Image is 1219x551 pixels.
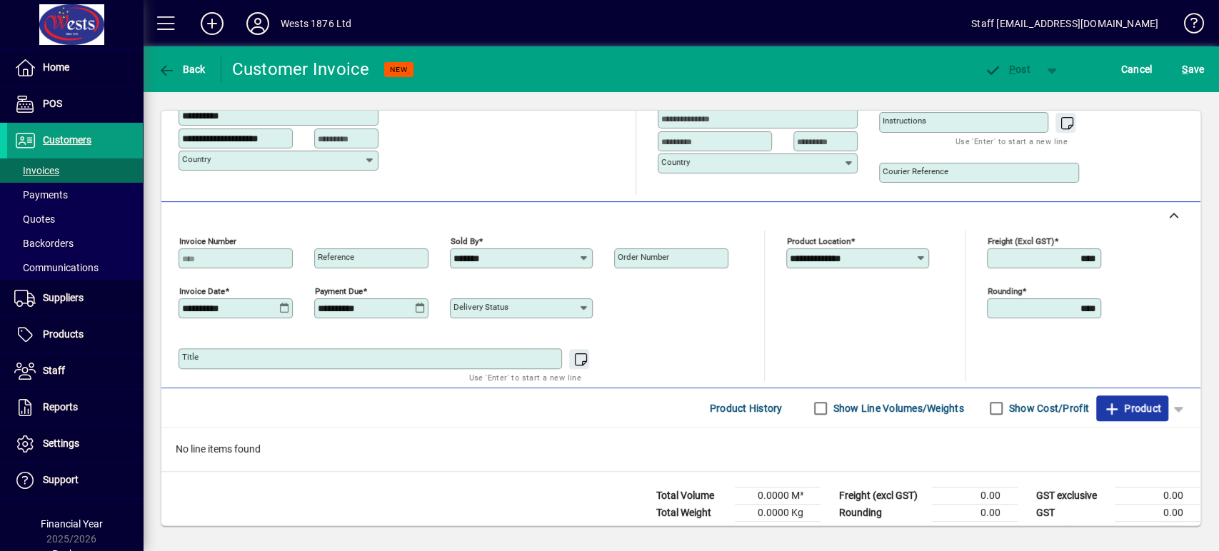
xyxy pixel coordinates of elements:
td: 0.00 [932,505,1018,522]
button: Cancel [1118,56,1156,82]
app-page-header-button: Back [143,56,221,82]
span: Reports [43,401,78,413]
a: Settings [7,426,143,462]
mat-hint: Use 'Enter' to start a new line [469,369,581,385]
div: No line items found [161,428,1200,471]
label: Show Cost/Profit [1006,401,1089,415]
span: S [1182,64,1188,75]
a: Quotes [7,207,143,231]
a: Home [7,50,143,86]
td: GST inclusive [1029,522,1115,540]
mat-label: Delivery status [453,302,508,312]
mat-label: Order number [618,252,669,262]
span: Suppliers [43,292,84,303]
button: Product History [704,395,788,421]
mat-hint: Use 'Enter' to start a new line [955,133,1068,149]
span: POS [43,98,62,109]
span: Products [43,328,84,340]
mat-label: Courier Reference [883,166,948,176]
td: 0.00 [1115,505,1200,522]
td: 0.0000 Kg [735,505,821,522]
td: 0.00 [1115,487,1200,505]
span: Support [43,474,79,485]
mat-label: Freight (excl GST) [988,236,1054,246]
div: Wests 1876 Ltd [281,12,351,35]
span: Communications [14,262,99,273]
span: Staff [43,365,65,376]
span: ave [1182,58,1204,81]
td: 0.00 [932,487,1018,505]
span: Home [43,61,69,73]
span: Product [1103,397,1161,420]
span: Financial Year [41,518,103,530]
td: GST [1029,505,1115,522]
mat-label: Product location [787,236,851,246]
span: P [1009,64,1015,75]
a: Knowledge Base [1173,3,1201,49]
a: POS [7,86,143,122]
mat-label: Instructions [883,116,926,126]
td: Freight (excl GST) [832,487,932,505]
mat-label: Reference [318,252,354,262]
span: Backorders [14,238,74,249]
a: Suppliers [7,280,143,316]
button: Product [1096,395,1168,421]
span: Invoices [14,165,59,176]
td: 0.0000 M³ [735,487,821,505]
mat-label: Country [661,157,690,167]
span: ost [984,64,1030,75]
td: 0.00 [1115,522,1200,540]
button: Post [977,56,1038,82]
span: Settings [43,438,79,449]
td: Total Volume [649,487,735,505]
div: Customer Invoice [232,58,370,81]
mat-label: Payment due [315,286,363,296]
span: Payments [14,189,68,201]
mat-label: Invoice date [179,286,225,296]
label: Show Line Volumes/Weights [831,401,964,415]
span: Quotes [14,213,55,225]
a: Communications [7,256,143,280]
a: Support [7,462,143,498]
mat-label: Country [182,154,211,164]
td: Total Weight [649,505,735,522]
mat-label: Sold by [451,236,478,246]
button: Profile [235,11,281,36]
span: Customers [43,134,91,146]
span: Back [158,64,206,75]
td: Rounding [832,505,932,522]
a: Backorders [7,231,143,256]
mat-label: Title [182,352,199,362]
mat-label: Invoice number [179,236,236,246]
a: Reports [7,390,143,425]
span: Product History [710,397,783,420]
button: Save [1178,56,1208,82]
a: Invoices [7,158,143,183]
a: Products [7,317,143,353]
a: Staff [7,353,143,389]
a: Payments [7,183,143,207]
td: GST exclusive [1029,487,1115,505]
span: NEW [390,65,408,74]
button: Add [189,11,235,36]
span: Cancel [1121,58,1153,81]
button: Back [154,56,209,82]
mat-label: Rounding [988,286,1022,296]
div: Staff [EMAIL_ADDRESS][DOMAIN_NAME] [971,12,1158,35]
